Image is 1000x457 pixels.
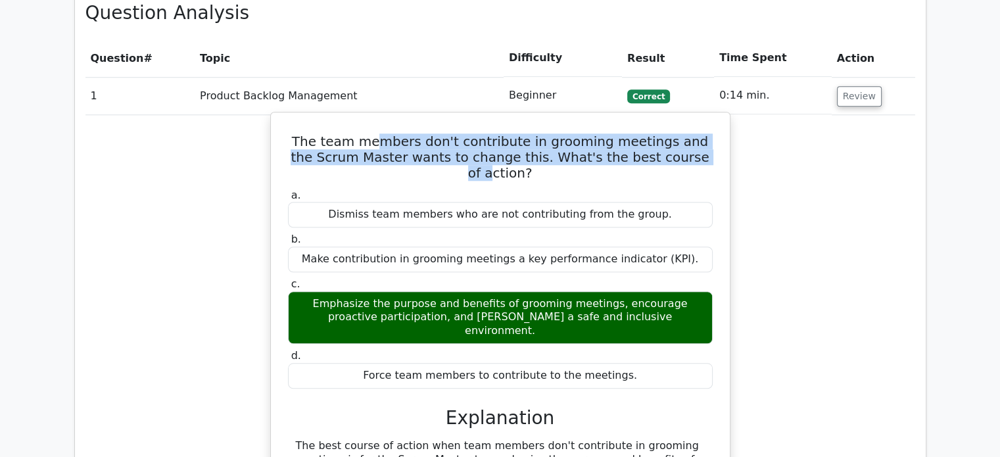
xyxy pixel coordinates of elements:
[91,52,144,64] span: Question
[288,247,713,272] div: Make contribution in grooming meetings a key performance indicator (KPI).
[291,233,301,245] span: b.
[296,407,705,429] h3: Explanation
[622,39,714,77] th: Result
[287,133,714,181] h5: The team members don't contribute in grooming meetings and the Scrum Master wants to change this....
[291,277,300,290] span: c.
[85,39,195,77] th: #
[195,77,504,114] td: Product Backlog Management
[291,189,301,201] span: a.
[288,202,713,228] div: Dismiss team members who are not contributing from the group.
[288,291,713,344] div: Emphasize the purpose and benefits of grooming meetings, encourage proactive participation, and [...
[832,39,915,77] th: Action
[627,89,670,103] span: Correct
[837,86,882,107] button: Review
[291,349,301,362] span: d.
[288,363,713,389] div: Force team members to contribute to the meetings.
[85,77,195,114] td: 1
[504,77,622,114] td: Beginner
[85,2,915,24] h3: Question Analysis
[195,39,504,77] th: Topic
[714,77,832,114] td: 0:14 min.
[504,39,622,77] th: Difficulty
[714,39,832,77] th: Time Spent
